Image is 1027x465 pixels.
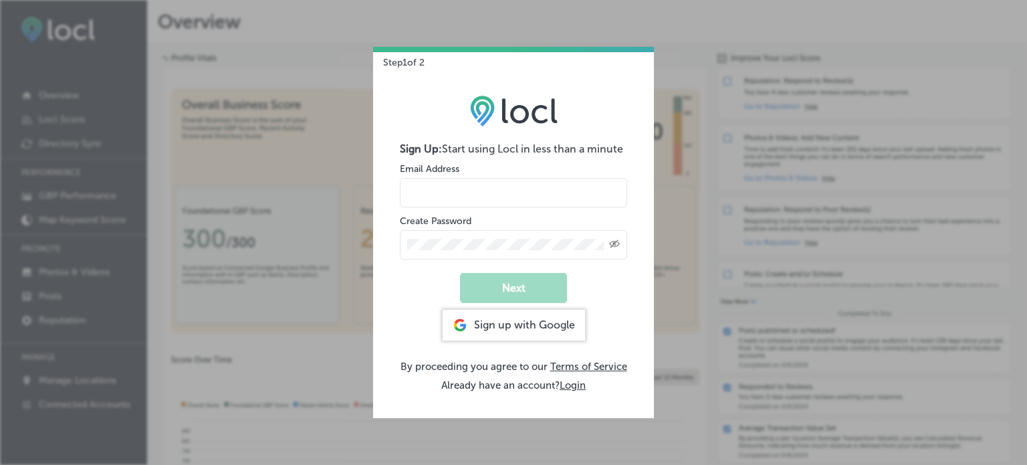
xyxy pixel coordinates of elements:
[400,163,459,175] label: Email Address
[460,273,567,303] button: Next
[400,215,471,227] label: Create Password
[443,310,585,341] div: Sign up with Google
[609,239,620,251] span: Toggle password visibility
[470,95,558,126] img: LOCL logo
[442,143,623,155] span: Start using Locl in less than a minute
[400,143,442,155] strong: Sign Up:
[560,379,586,391] button: Login
[400,361,627,373] p: By proceeding you agree to our
[550,361,627,373] a: Terms of Service
[400,379,627,391] p: Already have an account?
[373,47,425,68] p: Step 1 of 2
